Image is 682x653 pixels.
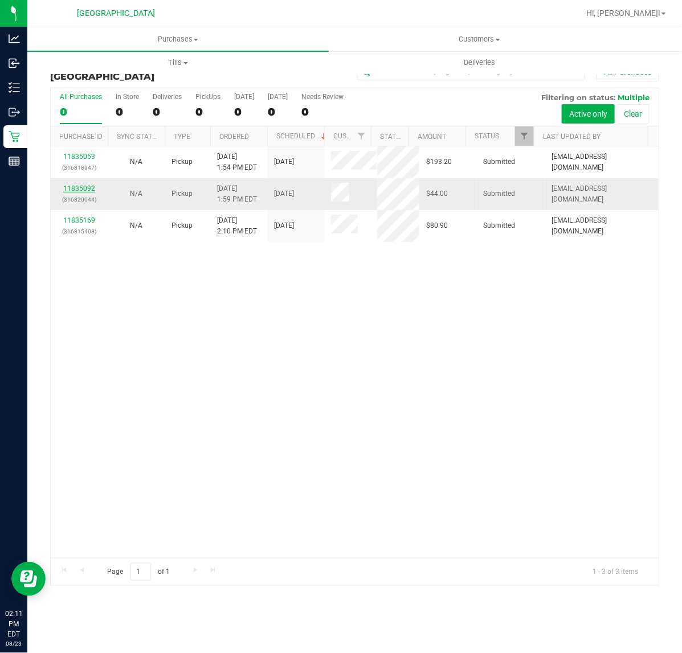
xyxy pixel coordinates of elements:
span: [DATE] 2:10 PM EDT [217,215,257,237]
inline-svg: Retail [9,131,20,142]
h3: Purchase Fulfillment: [50,61,253,81]
iframe: Resource center [11,562,46,596]
p: (316818947) [58,162,101,173]
input: 1 [130,563,151,581]
span: [DATE] 1:59 PM EDT [217,183,257,205]
span: Submitted [483,220,515,231]
a: Ordered [219,133,249,141]
span: Page of 1 [97,563,179,581]
span: Submitted [483,188,515,199]
inline-svg: Outbound [9,106,20,118]
span: Deliveries [448,58,511,68]
button: Active only [562,104,615,124]
div: 0 [234,105,254,118]
span: Customers [329,34,630,44]
a: 11835169 [63,216,95,224]
a: Customers [329,27,630,51]
span: Pickup [171,157,193,167]
a: 11835092 [63,184,95,192]
div: 0 [195,105,220,118]
inline-svg: Inbound [9,58,20,69]
div: Deliveries [153,93,182,101]
button: N/A [130,188,142,199]
span: Pickup [171,220,193,231]
a: Tills [27,51,329,75]
a: Filter [352,126,371,146]
span: Not Applicable [130,158,142,166]
span: Multiple [618,93,650,102]
span: Hi, [PERSON_NAME]! [586,9,660,18]
p: (316820044) [58,194,101,205]
a: State Registry ID [381,133,440,141]
span: [GEOGRAPHIC_DATA] [77,9,156,18]
span: [DATE] [274,157,294,167]
inline-svg: Inventory [9,82,20,93]
button: N/A [130,220,142,231]
span: Tills [28,58,328,68]
span: [DATE] 1:54 PM EDT [217,151,257,173]
a: Scheduled [276,132,328,140]
span: [EMAIL_ADDRESS][DOMAIN_NAME] [552,151,652,173]
span: Filtering on status: [541,93,615,102]
button: Clear [616,104,650,124]
span: [EMAIL_ADDRESS][DOMAIN_NAME] [552,183,652,205]
div: 0 [301,105,344,118]
div: PickUps [195,93,220,101]
a: Customer [333,132,369,140]
inline-svg: Analytics [9,33,20,44]
span: $193.20 [426,157,452,167]
div: 0 [116,105,139,118]
div: Needs Review [301,93,344,101]
a: Amount [418,133,446,141]
a: Sync Status [117,133,161,141]
p: 02:11 PM EDT [5,609,22,639]
a: Filter [515,126,534,146]
div: [DATE] [234,93,254,101]
a: Type [174,133,190,141]
p: 08/23 [5,639,22,648]
a: Purchases [27,27,329,51]
a: Purchase ID [59,133,103,141]
span: [DATE] [274,220,294,231]
button: N/A [130,157,142,167]
a: Deliveries [329,51,630,75]
span: [EMAIL_ADDRESS][DOMAIN_NAME] [552,215,652,237]
span: $44.00 [426,188,448,199]
span: Purchases [27,34,329,44]
a: Status [475,132,499,140]
span: [GEOGRAPHIC_DATA] [50,71,154,82]
span: $80.90 [426,220,448,231]
p: (316815408) [58,226,101,237]
span: 1 - 3 of 3 items [583,563,647,580]
div: [DATE] [268,93,288,101]
a: 11835053 [63,153,95,161]
div: 0 [153,105,182,118]
div: All Purchases [60,93,102,101]
a: Last Updated By [543,133,601,141]
div: 0 [60,105,102,118]
span: Not Applicable [130,221,142,229]
span: Not Applicable [130,190,142,198]
div: 0 [268,105,288,118]
div: In Store [116,93,139,101]
span: Submitted [483,157,515,167]
span: [DATE] [274,188,294,199]
span: Pickup [171,188,193,199]
inline-svg: Reports [9,155,20,167]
